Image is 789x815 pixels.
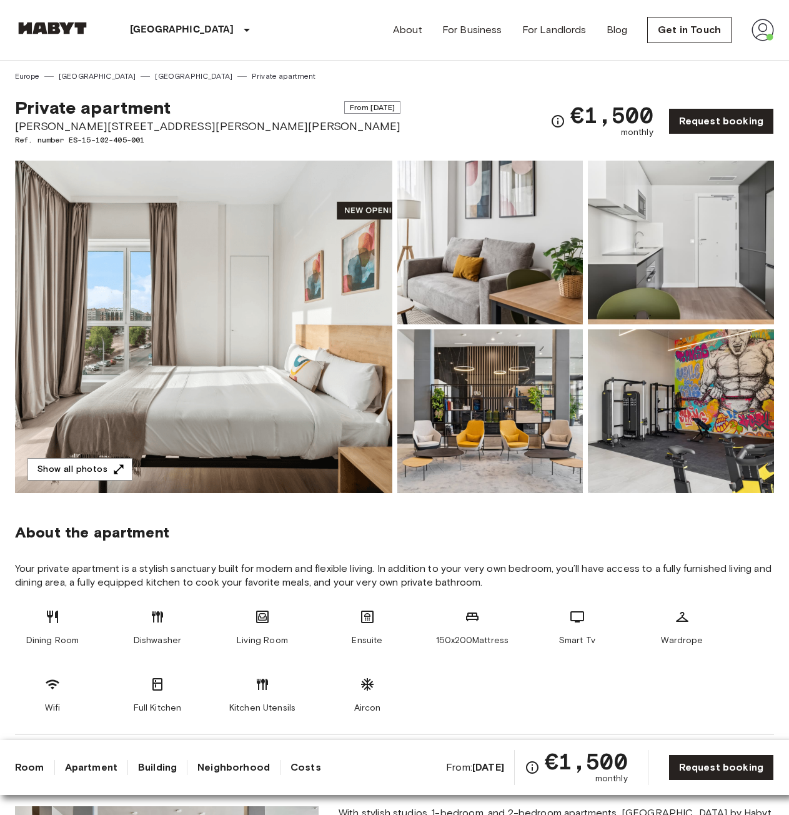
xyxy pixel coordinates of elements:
[442,22,502,37] a: For Business
[621,126,653,139] span: monthly
[607,22,628,37] a: Blog
[752,19,774,41] img: avatar
[155,71,232,82] a: [GEOGRAPHIC_DATA]
[134,634,182,647] span: Dishwasher
[661,634,703,647] span: Wardrope
[15,161,392,493] img: Marketing picture of unit ES-15-102-405-001
[397,329,583,493] img: Picture of unit ES-15-102-405-001
[130,22,234,37] p: [GEOGRAPHIC_DATA]
[559,634,595,647] span: Smart Tv
[59,71,136,82] a: [GEOGRAPHIC_DATA]
[27,458,132,481] button: Show all photos
[45,702,61,714] span: Wifi
[15,523,169,542] span: About the apartment
[595,772,628,785] span: monthly
[393,22,422,37] a: About
[134,702,182,714] span: Full Kitchen
[65,760,117,775] a: Apartment
[15,562,774,589] span: Your private apartment is a stylish sanctuary built for modern and flexible living. In addition t...
[26,634,79,647] span: Dining Room
[15,118,400,134] span: [PERSON_NAME][STREET_ADDRESS][PERSON_NAME][PERSON_NAME]
[436,634,509,647] span: 150x200Mattress
[588,161,774,324] img: Picture of unit ES-15-102-405-001
[229,702,295,714] span: Kitchen Utensils
[472,761,504,773] b: [DATE]
[15,134,400,146] span: Ref. number ES-15-102-405-001
[15,71,39,82] a: Europe
[668,108,774,134] a: Request booking
[344,101,401,114] span: From [DATE]
[15,760,44,775] a: Room
[647,17,732,43] a: Get in Touch
[15,22,90,34] img: Habyt
[522,22,587,37] a: For Landlords
[668,754,774,781] a: Request booking
[550,114,565,129] svg: Check cost overview for full price breakdown. Please note that discounts apply to new joiners onl...
[15,97,171,118] span: Private apartment
[354,702,381,714] span: Aircon
[252,71,316,82] a: Private apartment
[290,760,321,775] a: Costs
[588,329,774,493] img: Picture of unit ES-15-102-405-001
[525,760,540,775] svg: Check cost overview for full price breakdown. Please note that discounts apply to new joiners onl...
[570,104,653,126] span: €1,500
[237,634,288,647] span: Living Room
[138,760,177,775] a: Building
[352,634,382,647] span: Ensuite
[397,161,583,324] img: Picture of unit ES-15-102-405-001
[545,750,628,772] span: €1,500
[197,760,270,775] a: Neighborhood
[446,761,504,774] span: From:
